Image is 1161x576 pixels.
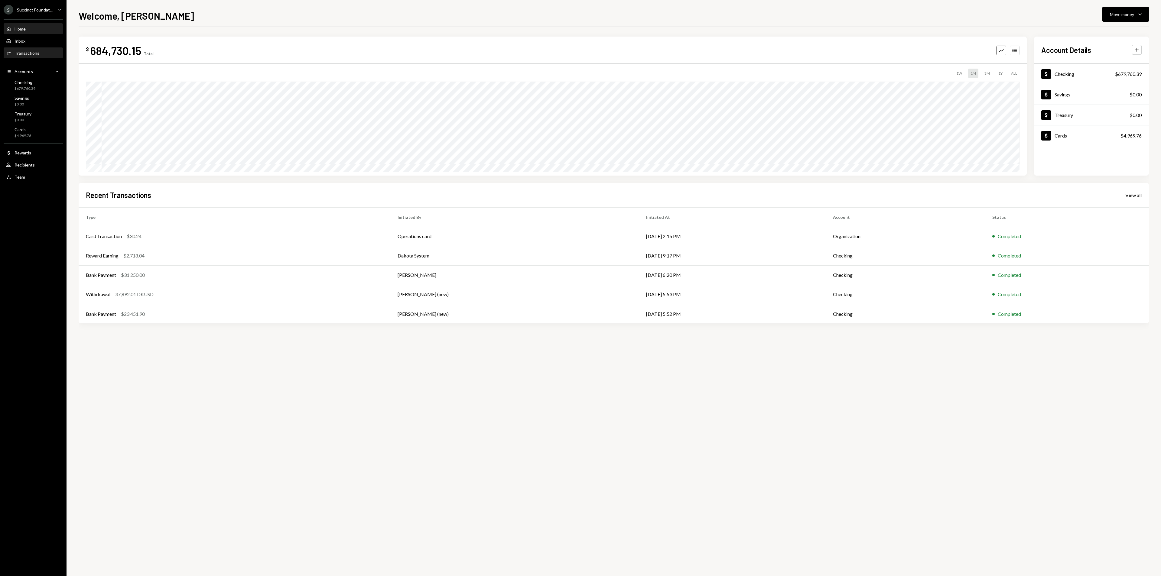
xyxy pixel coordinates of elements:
a: Savings$0.00 [1034,84,1149,105]
div: $4,969.76 [1120,132,1142,139]
div: Accounts [15,69,33,74]
a: Checking$679,760.39 [1034,64,1149,84]
div: ALL [1009,69,1020,78]
h2: Account Details [1041,45,1091,55]
div: $31,250.00 [121,271,145,279]
div: $0.00 [15,102,29,107]
div: Withdrawal [86,291,110,298]
div: Completed [998,271,1021,279]
td: Operations card [390,227,639,246]
td: [PERSON_NAME] [390,265,639,285]
div: $679,760.39 [1115,70,1142,78]
th: Account [826,207,985,227]
td: [DATE] 2:15 PM [639,227,826,246]
div: $4,969.76 [15,133,31,138]
div: Transactions [15,50,39,56]
div: $30.24 [127,233,141,240]
div: $0.00 [1130,91,1142,98]
div: Bank Payment [86,310,116,318]
div: Reward Earning [86,252,119,259]
div: $ [86,46,89,52]
h2: Recent Transactions [86,190,151,200]
td: Checking [826,285,985,304]
td: [PERSON_NAME] (new) [390,304,639,323]
div: Bank Payment [86,271,116,279]
div: Card Transaction [86,233,122,240]
div: 1Y [996,69,1005,78]
td: Checking [826,246,985,265]
div: Completed [998,310,1021,318]
div: 684,730.15 [90,44,141,57]
th: Status [985,207,1149,227]
a: Team [4,171,63,182]
div: Move money [1110,11,1134,18]
th: Type [79,207,390,227]
a: Transactions [4,47,63,58]
a: View all [1125,192,1142,198]
div: $2,718.04 [123,252,145,259]
td: [PERSON_NAME] (new) [390,285,639,304]
td: [DATE] 5:53 PM [639,285,826,304]
td: Checking [826,265,985,285]
div: Completed [998,252,1021,259]
div: Cards [1055,133,1067,138]
div: Savings [15,95,29,101]
div: Savings [1055,92,1070,97]
div: Home [15,26,26,31]
div: Completed [998,291,1021,298]
td: Checking [826,304,985,323]
div: 37,892.01 DKUSD [115,291,154,298]
th: Initiated By [390,207,639,227]
div: Checking [1055,71,1074,77]
div: S [4,5,13,15]
div: $0.00 [1130,112,1142,119]
a: Recipients [4,159,63,170]
a: Checking$679,760.39 [4,78,63,92]
div: Inbox [15,38,25,44]
a: Treasury$0.00 [4,109,63,124]
th: Initiated At [639,207,826,227]
div: Recipients [15,162,35,167]
td: [DATE] 6:20 PM [639,265,826,285]
a: Inbox [4,35,63,46]
button: Move money [1102,7,1149,22]
div: $23,451.90 [121,310,145,318]
div: Checking [15,80,35,85]
td: [DATE] 9:17 PM [639,246,826,265]
div: Cards [15,127,31,132]
div: Treasury [1055,112,1073,118]
div: 3M [982,69,992,78]
div: 1M [968,69,978,78]
a: Cards$4,969.76 [4,125,63,140]
td: Dakota System [390,246,639,265]
a: Savings$0.00 [4,94,63,108]
div: Treasury [15,111,31,116]
div: Team [15,174,25,180]
a: Treasury$0.00 [1034,105,1149,125]
div: 1W [954,69,964,78]
div: $0.00 [15,118,31,123]
a: Home [4,23,63,34]
div: $679,760.39 [15,86,35,91]
div: Completed [998,233,1021,240]
h1: Welcome, [PERSON_NAME] [79,10,194,22]
a: Accounts [4,66,63,77]
div: Succinct Foundat... [17,7,53,12]
a: Cards$4,969.76 [1034,125,1149,146]
div: Rewards [15,150,31,155]
a: Rewards [4,147,63,158]
td: Organization [826,227,985,246]
td: [DATE] 5:52 PM [639,304,826,323]
div: Total [144,51,154,56]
